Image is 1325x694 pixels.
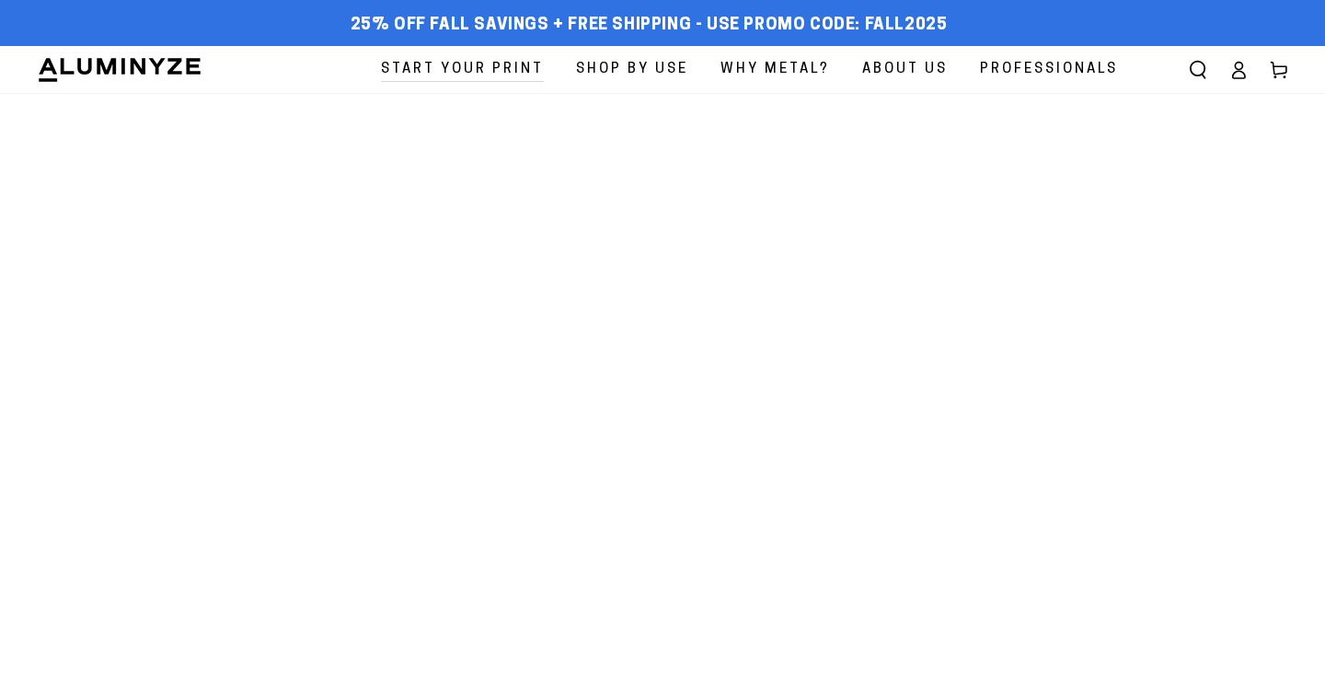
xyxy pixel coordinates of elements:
summary: Search our site [1178,50,1218,90]
a: Start Your Print [367,46,558,93]
a: About Us [848,46,962,93]
a: Why Metal? [707,46,844,93]
span: 25% off FALL Savings + Free Shipping - Use Promo Code: FALL2025 [351,16,948,36]
span: Why Metal? [720,57,830,82]
span: About Us [862,57,948,82]
a: Shop By Use [562,46,702,93]
span: Professionals [980,57,1118,82]
span: Shop By Use [576,57,688,82]
a: Professionals [966,46,1132,93]
span: Start Your Print [381,57,544,82]
img: Aluminyze [37,56,202,84]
